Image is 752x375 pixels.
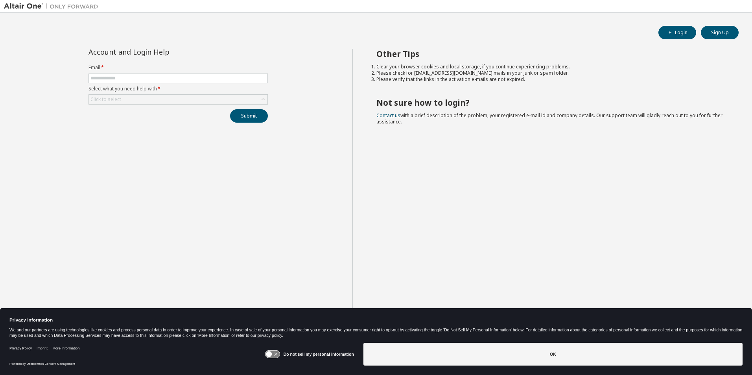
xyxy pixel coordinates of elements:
div: Click to select [89,95,267,104]
img: Altair One [4,2,102,10]
label: Select what you need help with [88,86,268,92]
li: Please check for [EMAIL_ADDRESS][DOMAIN_NAME] mails in your junk or spam folder. [376,70,725,76]
div: Account and Login Help [88,49,232,55]
h2: Other Tips [376,49,725,59]
li: Please verify that the links in the activation e-mails are not expired. [376,76,725,83]
button: Login [658,26,696,39]
a: Contact us [376,112,400,119]
button: Sign Up [701,26,739,39]
button: Submit [230,109,268,123]
label: Email [88,64,268,71]
h2: Not sure how to login? [376,97,725,108]
span: with a brief description of the problem, your registered e-mail id and company details. Our suppo... [376,112,723,125]
li: Clear your browser cookies and local storage, if you continue experiencing problems. [376,64,725,70]
div: Click to select [90,96,121,103]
